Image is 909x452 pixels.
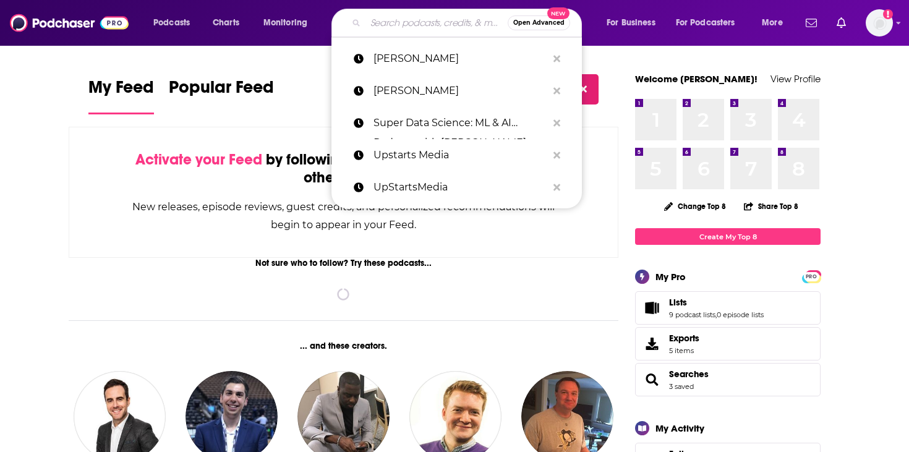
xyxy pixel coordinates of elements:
div: My Activity [655,422,704,434]
p: Lex Fridman [373,43,547,75]
span: Charts [213,14,239,32]
a: [PERSON_NAME] [331,43,582,75]
a: View Profile [770,73,821,85]
div: by following Podcasts, Creators, Lists, and other Users! [131,151,556,187]
span: PRO [804,272,819,281]
button: Change Top 8 [657,198,733,214]
a: 3 saved [669,382,694,391]
a: Welcome [PERSON_NAME]! [635,73,757,85]
span: 5 items [669,346,699,355]
div: New releases, episode reviews, guest credits, and personalized recommendations will begin to appe... [131,198,556,234]
a: Exports [635,327,821,360]
span: For Business [607,14,655,32]
a: Popular Feed [169,77,274,114]
p: Super Data Science: ML & AI Podcast with Jon Krohn [373,107,547,139]
a: Show notifications dropdown [801,12,822,33]
span: My Feed [88,77,154,105]
span: Popular Feed [169,77,274,105]
a: Create My Top 8 [635,228,821,245]
a: Super Data Science: ML & AI Podcast with [PERSON_NAME] [331,107,582,139]
a: Show notifications dropdown [832,12,851,33]
span: For Podcasters [676,14,735,32]
span: New [547,7,570,19]
a: Searches [669,369,709,380]
span: , [715,310,717,319]
button: Open AdvancedNew [508,15,570,30]
a: 0 episode lists [717,310,764,319]
div: Search podcasts, credits, & more... [343,9,594,37]
a: UpStartsMedia [331,171,582,203]
a: Searches [639,371,664,388]
a: Lists [669,297,764,308]
span: Lists [669,297,687,308]
button: open menu [255,13,323,33]
svg: Add a profile image [883,9,893,19]
a: [PERSON_NAME] [331,75,582,107]
a: Lists [639,299,664,317]
p: Upstarts Media [373,139,547,171]
a: 9 podcast lists [669,310,715,319]
div: Not sure who to follow? Try these podcasts... [69,258,618,268]
button: Share Top 8 [743,194,799,218]
p: Jensen Huang [373,75,547,107]
button: open menu [753,13,798,33]
a: Charts [205,13,247,33]
span: More [762,14,783,32]
div: ... and these creators. [69,341,618,351]
a: My Feed [88,77,154,114]
span: Lists [635,291,821,325]
img: User Profile [866,9,893,36]
span: Monitoring [263,14,307,32]
button: open menu [598,13,671,33]
span: Podcasts [153,14,190,32]
span: Exports [639,335,664,352]
span: Exports [669,333,699,344]
span: Logged in as derettb [866,9,893,36]
img: Podchaser - Follow, Share and Rate Podcasts [10,11,129,35]
button: Show profile menu [866,9,893,36]
a: PRO [804,271,819,281]
div: My Pro [655,271,686,283]
button: open menu [145,13,206,33]
input: Search podcasts, credits, & more... [365,13,508,33]
span: Searches [635,363,821,396]
span: Activate your Feed [135,150,262,169]
a: Upstarts Media [331,139,582,171]
p: UpStartsMedia [373,171,547,203]
span: Open Advanced [513,20,565,26]
button: open menu [668,13,753,33]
